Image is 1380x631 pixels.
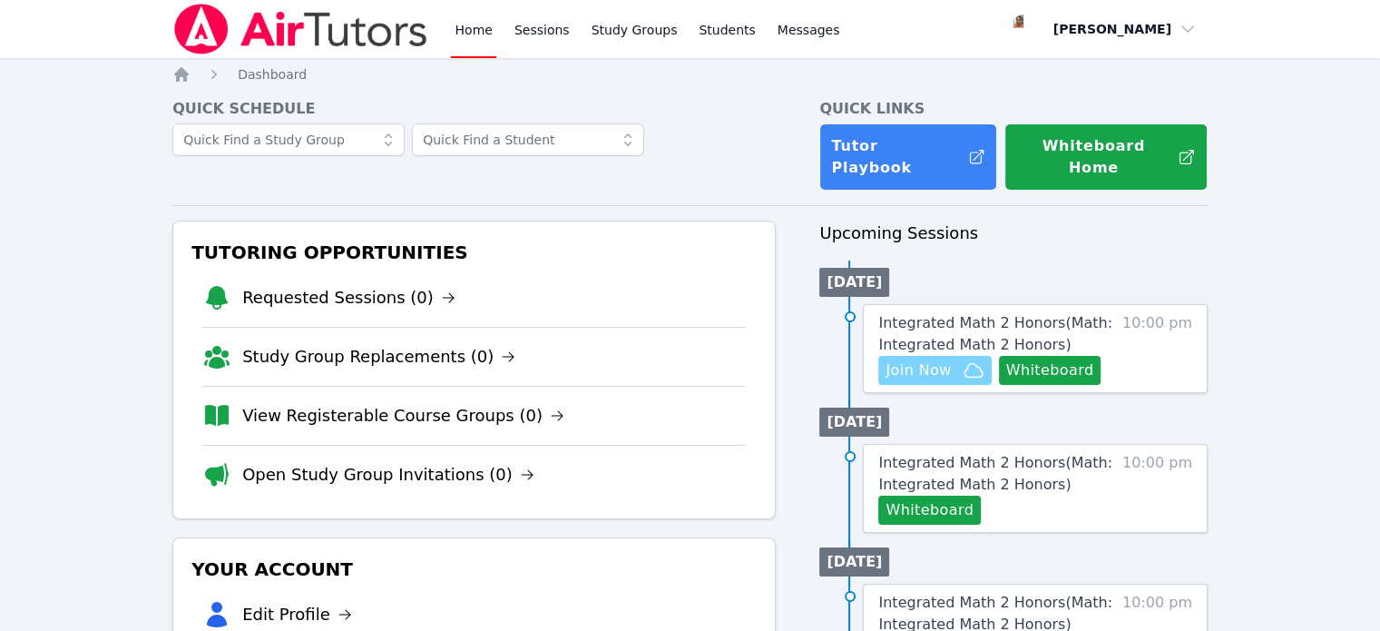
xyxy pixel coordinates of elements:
li: [DATE] [819,547,889,577]
a: Open Study Group Invitations (0) [242,462,534,488]
span: 10:00 pm [1122,312,1192,385]
li: [DATE] [819,268,889,297]
li: [DATE] [819,408,889,437]
span: Messages [778,21,840,39]
input: Quick Find a Student [412,123,644,156]
button: Join Now [878,356,991,385]
h4: Quick Links [819,98,1208,120]
span: 10:00 pm [1122,452,1192,525]
span: Dashboard [238,67,307,82]
a: Tutor Playbook [819,123,997,191]
a: Study Group Replacements (0) [242,344,515,370]
h3: Your Account [188,553,760,586]
button: Whiteboard Home [1004,123,1208,191]
img: Air Tutors [172,4,429,54]
h3: Tutoring Opportunities [188,236,760,269]
button: Whiteboard [878,496,981,525]
a: Requested Sessions (0) [242,285,455,311]
nav: Breadcrumb [172,65,1208,84]
a: Integrated Math 2 Honors(Math: Integrated Math 2 Honors) [878,312,1113,356]
input: Quick Find a Study Group [172,123,405,156]
a: Edit Profile [242,602,352,627]
a: View Registerable Course Groups (0) [242,403,564,429]
button: Whiteboard [999,356,1101,385]
span: Join Now [886,360,951,381]
a: Dashboard [238,65,307,84]
span: Integrated Math 2 Honors ( Math: Integrated Math 2 Honors ) [878,314,1112,353]
span: Integrated Math 2 Honors ( Math: Integrated Math 2 Honors ) [878,454,1112,493]
h3: Upcoming Sessions [819,221,1208,246]
h4: Quick Schedule [172,98,776,120]
a: Integrated Math 2 Honors(Math: Integrated Math 2 Honors) [878,452,1113,496]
